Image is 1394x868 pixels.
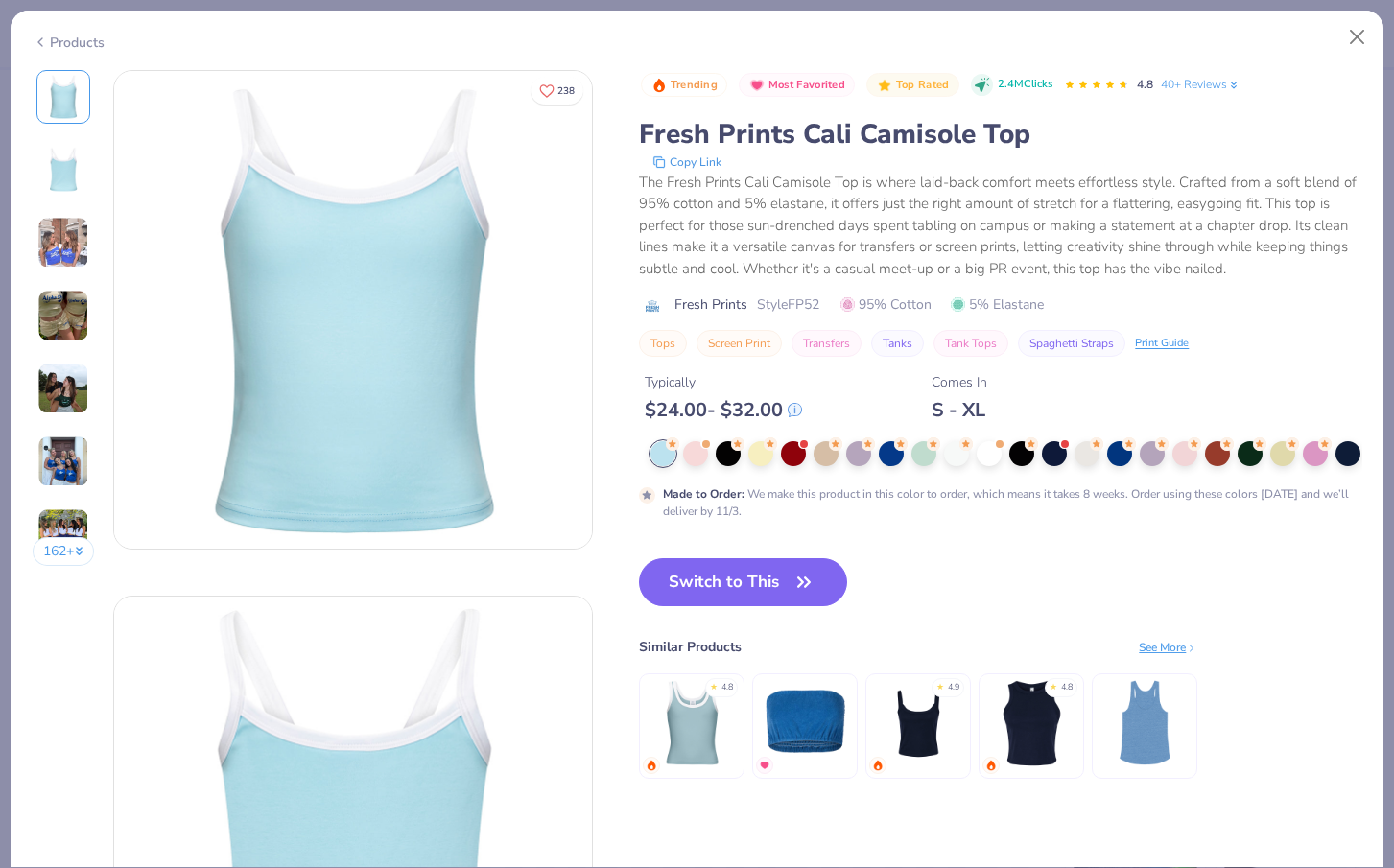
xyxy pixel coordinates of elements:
span: Trending [671,80,718,90]
div: Typically [645,372,802,392]
button: Tops [639,330,687,357]
span: 4.8 [1137,77,1153,92]
div: S - XL [932,398,987,422]
img: Bella Canvas Ladies' Micro Ribbed Scoop Tank [873,677,964,768]
img: User generated content [37,290,89,341]
div: ★ [1050,681,1057,689]
div: ★ [710,681,718,689]
div: $ 24.00 - $ 32.00 [645,398,802,422]
div: Print Guide [1135,336,1189,352]
div: ★ [936,681,944,689]
img: brand logo [639,298,665,314]
div: Products [33,33,105,53]
button: Like [531,77,583,105]
div: 4.8 [721,681,733,694]
img: trending.gif [985,760,997,771]
img: Most Favorited sort [749,78,765,93]
span: 2.4M Clicks [998,77,1052,93]
img: Fresh Prints Terry Bandeau [760,677,851,768]
button: Badge Button [866,73,958,98]
a: 40+ Reviews [1161,76,1240,93]
img: trending.gif [872,760,884,771]
button: Close [1339,19,1376,56]
img: Front [40,74,86,120]
img: Back [40,147,86,193]
img: Fresh Prints Sunset Blvd Ribbed Scoop Tank Top [647,677,738,768]
span: Top Rated [896,80,950,90]
strong: Made to Order : [663,486,744,502]
button: Badge Button [739,73,855,98]
div: See More [1139,639,1197,656]
button: copy to clipboard [647,152,727,172]
button: Transfers [792,330,862,357]
span: 95% Cotton [840,294,932,315]
img: Bella + Canvas Ladies' Micro Ribbed Racerback Tank [986,677,1077,768]
button: Tanks [871,330,924,357]
img: User generated content [37,363,89,414]
img: Los Angeles Apparel Tri Blend Racerback Tank 3.7oz [1099,677,1191,768]
button: 162+ [33,537,95,566]
div: We make this product in this color to order, which means it takes 8 weeks. Order using these colo... [663,485,1361,520]
div: Comes In [932,372,987,392]
span: Style FP52 [757,294,819,315]
button: Switch to This [639,558,847,606]
span: Most Favorited [768,80,845,90]
img: Top Rated sort [877,78,892,93]
img: User generated content [37,508,89,560]
img: User generated content [37,217,89,269]
span: 5% Elastane [951,294,1044,315]
img: Front [114,71,592,549]
div: 4.8 [1061,681,1073,694]
img: User generated content [37,435,89,487]
img: MostFav.gif [759,760,770,771]
img: trending.gif [646,760,657,771]
div: Similar Products [639,637,742,657]
button: Badge Button [641,73,727,98]
img: Trending sort [651,78,667,93]
button: Tank Tops [933,330,1008,357]
span: Fresh Prints [674,294,747,315]
div: 4.9 [948,681,959,694]
div: The Fresh Prints Cali Camisole Top is where laid-back comfort meets effortless style. Crafted fro... [639,172,1361,280]
div: Fresh Prints Cali Camisole Top [639,116,1361,152]
button: Spaghetti Straps [1018,330,1125,357]
button: Screen Print [697,330,782,357]
div: 4.8 Stars [1064,70,1129,101]
span: 238 [557,86,575,96]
